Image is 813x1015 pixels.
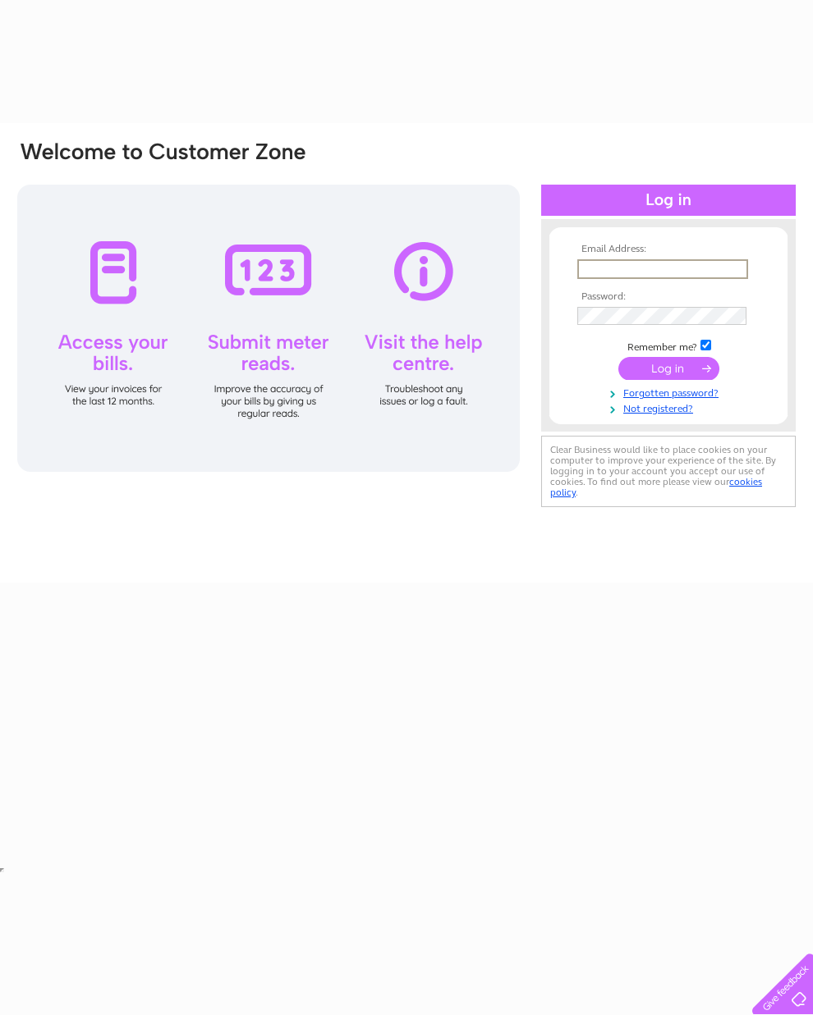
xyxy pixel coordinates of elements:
th: Password: [573,291,764,303]
th: Email Address: [573,244,764,255]
td: Remember me? [573,337,764,354]
a: cookies policy [550,476,762,498]
a: Forgotten password? [577,384,764,400]
div: Clear Business would like to place cookies on your computer to improve your experience of the sit... [541,436,796,507]
a: Not registered? [577,400,764,415]
input: Submit [618,357,719,380]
